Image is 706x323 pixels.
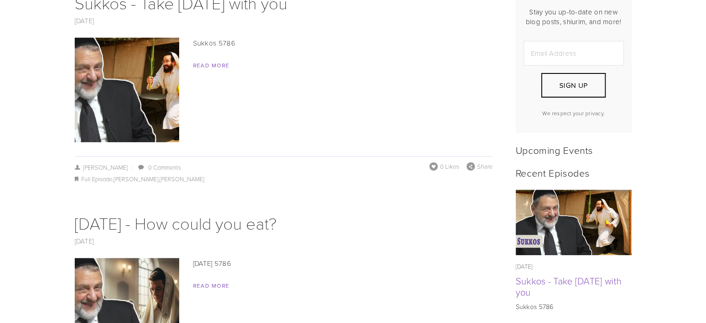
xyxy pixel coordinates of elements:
a: Read More [193,61,230,69]
button: Sign Up [541,73,605,98]
a: Read More [193,282,230,290]
div: , , [75,174,492,185]
div: Share [466,162,492,171]
a: [PERSON_NAME] [114,175,158,183]
input: Email Address [524,41,624,66]
a: Full Episode [81,175,112,183]
a: [PERSON_NAME] [75,163,128,171]
a: [PERSON_NAME] [160,175,204,183]
span: / [128,163,137,171]
h2: Upcoming Events [516,144,632,156]
p: We respect your privacy. [524,109,624,117]
a: [DATE] - How could you eat? [75,211,277,234]
time: [DATE] [516,262,533,270]
span: Sign Up [559,80,588,90]
span: 0 Likes [440,162,459,171]
p: Sukkos 5786 [516,302,632,311]
a: Sukkos - Take Yom Kippur with you [516,190,632,255]
img: Sukkos - Take Yom Kippur with you [515,190,632,255]
a: 0 Comments [148,163,181,171]
a: [DATE] [75,16,94,26]
p: Sukkos 5786 [75,38,492,49]
a: [DATE] [75,236,94,246]
p: [DATE] 5786 [75,258,492,269]
a: Sukkos - Take [DATE] with you [516,274,622,298]
p: Stay you up-to-date on new blog posts, shiurim, and more! [524,7,624,26]
h2: Recent Episodes [516,167,632,178]
img: Sukkos - Take Yom Kippur with you [34,38,220,142]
